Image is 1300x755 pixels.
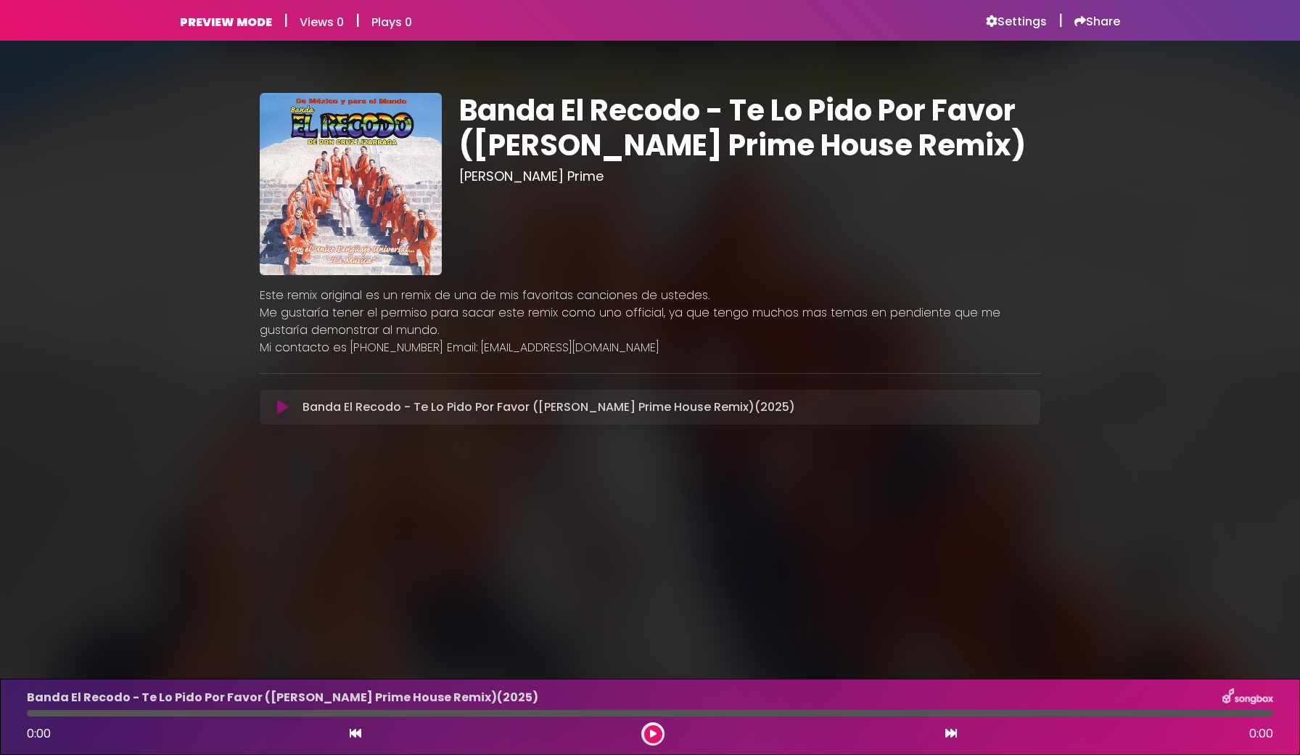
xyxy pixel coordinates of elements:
h1: Banda El Recodo - Te Lo Pido Por Favor ([PERSON_NAME] Prime House Remix) [459,93,1040,163]
h6: PREVIEW MODE [180,15,272,29]
h3: [PERSON_NAME] Prime [459,168,1040,184]
h5: | [284,12,288,29]
a: Settings [986,15,1047,29]
a: Share [1074,15,1120,29]
h5: | [1058,12,1063,29]
p: Este remix original es un remix de una de mis favoritas canciones de ustedes. [260,287,1040,304]
p: Banda El Recodo - Te Lo Pido Por Favor ([PERSON_NAME] Prime House Remix)(2025) [303,399,795,416]
img: gwIRmfhSxiI3TcY5P9VC [260,93,442,275]
h6: Views 0 [300,15,344,29]
h5: | [355,12,360,29]
h6: Plays 0 [371,15,412,29]
p: Mi contacto es [PHONE_NUMBER] Email: [EMAIL_ADDRESS][DOMAIN_NAME] [260,339,1040,356]
p: Me gustaría tener el permiso para sacar este remix como uno official, ya que tengo muchos mas tem... [260,304,1040,339]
